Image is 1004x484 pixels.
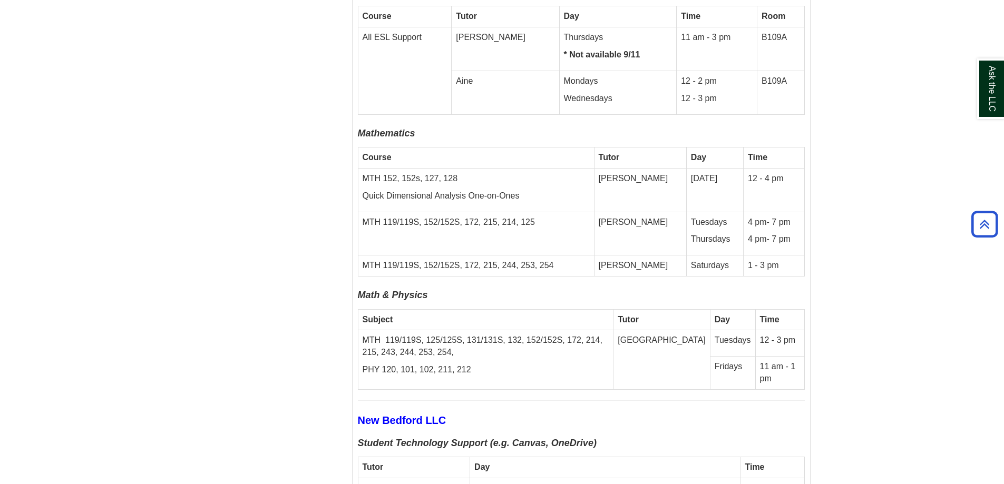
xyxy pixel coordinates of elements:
[681,75,753,87] p: 12 - 2 pm
[594,255,686,276] td: [PERSON_NAME]
[691,153,706,162] strong: Day
[358,438,597,448] b: Student Technology Support (e.g. Canvas, OneDrive)
[743,255,804,276] td: 1 - 3 pm
[564,75,672,87] p: Mondays
[358,414,446,426] b: New Bedford LLC
[456,12,477,21] strong: Tutor
[363,364,609,376] p: PHY 120, 101, 102, 211, 212
[474,462,490,471] b: Day
[755,357,804,390] td: 11 am - 1 pm
[358,290,428,300] b: Math & Physics
[564,32,672,44] p: Thursdays
[710,357,755,390] td: Fridays
[594,168,686,212] td: [PERSON_NAME]
[363,462,384,471] b: Tutor
[564,93,672,105] p: Wednesdays
[757,27,804,71] td: B109A
[748,173,800,185] p: 12 - 4 pm
[452,71,559,114] td: Aine
[681,12,700,21] strong: Time
[681,93,753,105] p: 12 - 3 pm
[968,217,1001,231] a: Back to Top
[748,153,767,162] strong: Time
[745,462,764,471] b: Time
[363,173,590,185] p: MTH 152, 152s, 127, 128
[358,27,452,114] td: All ESL Support
[760,315,779,324] strong: Time
[613,330,710,390] td: [GEOGRAPHIC_DATA]
[715,334,751,347] p: Tuesdays
[452,27,559,71] td: [PERSON_NAME]
[363,190,590,202] p: Quick Dimensional Analysis One-on-Ones
[358,255,594,276] td: MTH 119/119S, 152/152S, 172, 215, 244, 253, 254
[755,330,804,357] td: 12 - 3 pm
[618,315,639,324] strong: Tutor
[363,315,393,324] b: Subject
[691,216,739,229] p: Tuesdays
[691,173,739,185] p: [DATE]
[358,128,415,139] b: Mathematics
[363,12,392,21] strong: Course
[715,315,730,324] strong: Day
[681,32,753,44] p: 11 am - 3 pm
[757,71,804,114] td: B109A
[564,12,579,21] strong: Day
[564,50,640,59] strong: * Not available 9/11
[363,334,609,359] p: MTH 119/119S, 125/125S, 131/131S, 132, 152/152S, 172, 214, 215, 243, 244, 253, 254,
[762,12,785,21] strong: Room
[363,153,392,162] strong: Course
[358,212,594,255] td: MTH 119/119S, 152/152S, 172, 215, 214, 125
[599,153,620,162] strong: Tutor
[748,233,800,245] p: 4 pm- 7 pm
[686,255,743,276] td: Saturdays
[691,233,739,245] p: Thursdays
[594,212,686,255] td: [PERSON_NAME]
[748,216,800,229] p: 4 pm- 7 pm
